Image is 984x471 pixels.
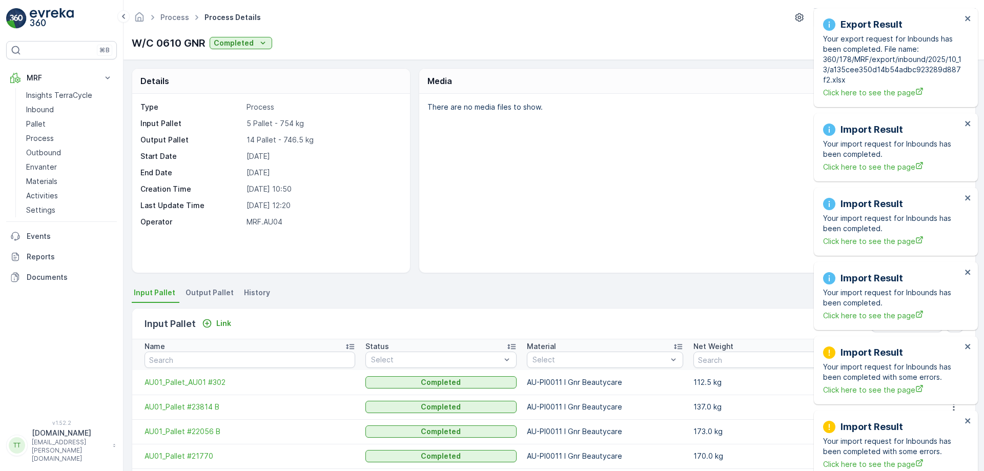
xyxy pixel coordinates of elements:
[186,288,234,298] span: Output Pallet
[823,310,961,321] span: Click here to see the page
[247,118,399,129] p: 5 Pallet - 754 kg
[421,426,461,437] p: Completed
[840,122,903,137] p: Import Result
[22,117,117,131] a: Pallet
[145,317,196,331] p: Input Pallet
[6,8,27,29] img: logo
[6,420,117,426] span: v 1.52.2
[823,288,961,308] p: Your import request for Inbounds has been completed.
[140,151,242,161] p: Start Date
[22,203,117,217] a: Settings
[26,90,92,100] p: Insights TerraCycle
[527,341,556,352] p: Material
[527,402,683,412] p: AU-PI0011 I Gnr Beautycare
[823,236,961,247] a: Click here to see the page
[145,352,355,368] input: Search
[840,420,903,434] p: Import Result
[823,87,961,98] a: Click here to see the page
[693,451,927,461] p: 170.0 kg
[965,14,972,24] button: close
[693,341,733,352] p: Net Weight
[26,105,54,115] p: Inbound
[22,131,117,146] a: Process
[247,102,399,112] p: Process
[99,46,110,54] p: ⌘B
[247,135,399,145] p: 14 Pallet - 746.5 kg
[421,377,461,387] p: Completed
[823,459,961,469] a: Click here to see the page
[527,426,683,437] p: AU-PI0011 I Gnr Beautycare
[198,317,235,330] button: Link
[365,450,517,462] button: Completed
[26,119,46,129] p: Pallet
[421,451,461,461] p: Completed
[365,341,389,352] p: Status
[216,318,231,329] p: Link
[27,252,113,262] p: Reports
[965,417,972,426] button: close
[427,75,452,87] p: Media
[823,34,961,85] p: Your export request for Inbounds has been completed. File name: 360/178/MRF/export/inbound/2025/1...
[27,231,113,241] p: Events
[693,402,927,412] p: 137.0 kg
[823,384,961,395] a: Click here to see the page
[840,17,903,32] p: Export Result
[22,88,117,103] a: Insights TerraCycle
[140,217,242,227] p: Operator
[145,426,355,437] a: AU01_Pallet #22056 B
[6,247,117,267] a: Reports
[145,377,355,387] a: AU01_Pallet_AU01 #302
[27,73,96,83] p: MRF
[247,168,399,178] p: [DATE]
[140,102,242,112] p: Type
[693,352,927,368] input: Search
[202,12,263,23] span: Process Details
[823,139,961,159] p: Your import request for Inbounds has been completed.
[26,148,61,158] p: Outbound
[965,342,972,352] button: close
[6,428,117,463] button: TT[DOMAIN_NAME][EMAIL_ADDRESS][PERSON_NAME][DOMAIN_NAME]
[421,402,461,412] p: Completed
[247,217,399,227] p: MRF.AU04
[823,213,961,234] p: Your import request for Inbounds has been completed.
[140,75,169,87] p: Details
[823,161,961,172] span: Click here to see the page
[145,341,165,352] p: Name
[247,184,399,194] p: [DATE] 10:50
[145,451,355,461] a: AU01_Pallet #21770
[6,267,117,288] a: Documents
[427,102,965,112] p: There are no media files to show.
[30,8,74,29] img: logo_light-DOdMpM7g.png
[823,362,961,382] p: Your import request for Inbounds has been completed with some errors.
[6,226,117,247] a: Events
[527,377,683,387] p: AU-PI0011 I Gnr Beautycare
[840,271,903,285] p: Import Result
[9,437,25,454] div: TT
[132,35,206,51] p: W/C 0610 GNR
[365,425,517,438] button: Completed
[965,268,972,278] button: close
[26,133,54,144] p: Process
[823,436,961,457] p: Your import request for Inbounds has been completed with some errors.
[532,355,667,365] p: Select
[26,176,57,187] p: Materials
[134,288,175,298] span: Input Pallet
[365,376,517,388] button: Completed
[965,194,972,203] button: close
[145,402,355,412] a: AU01_Pallet #23814 B
[140,168,242,178] p: End Date
[247,200,399,211] p: [DATE] 12:20
[160,13,189,22] a: Process
[840,345,903,360] p: Import Result
[22,174,117,189] a: Materials
[140,184,242,194] p: Creation Time
[140,200,242,211] p: Last Update Time
[32,438,108,463] p: [EMAIL_ADDRESS][PERSON_NAME][DOMAIN_NAME]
